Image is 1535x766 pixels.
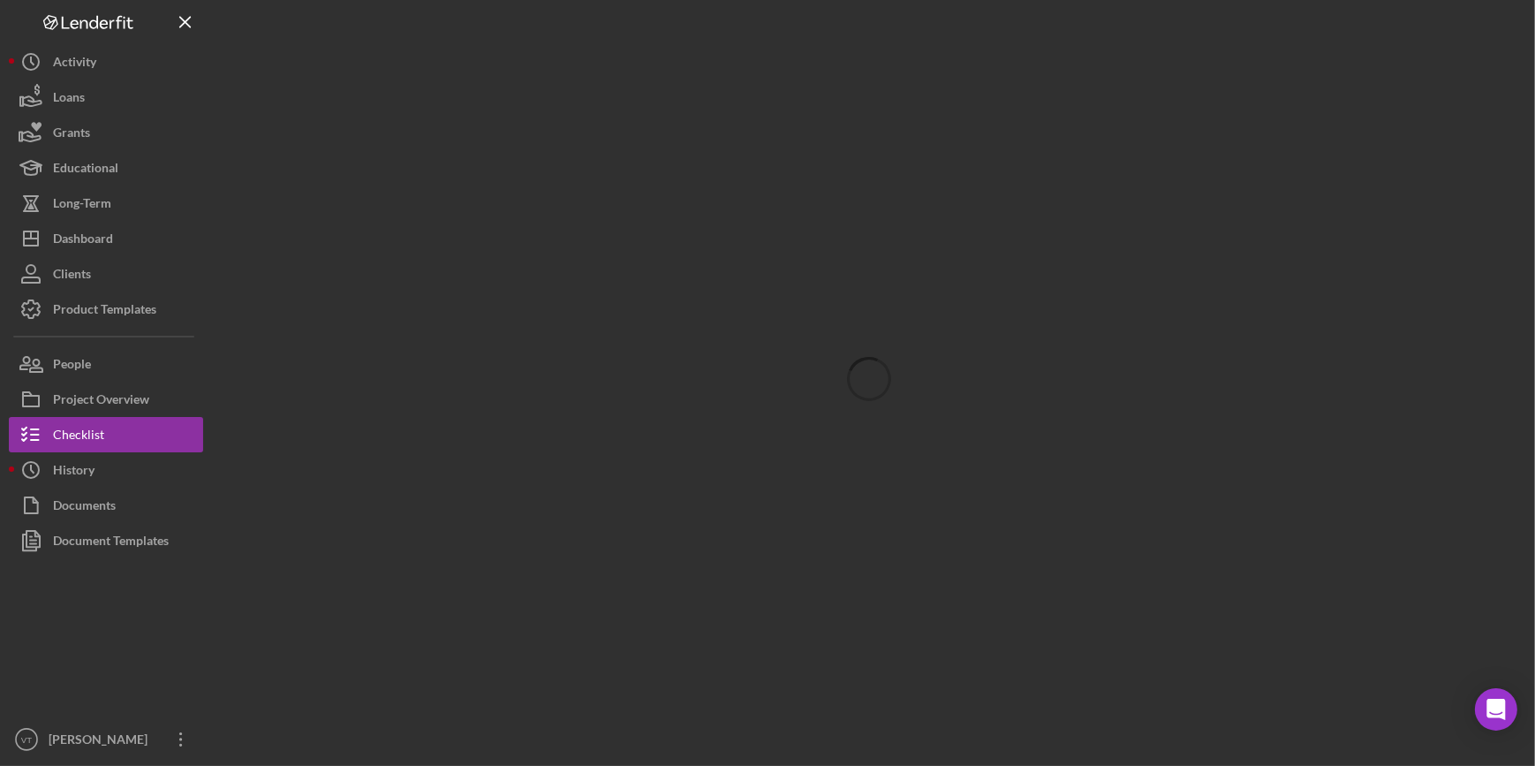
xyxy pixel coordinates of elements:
div: Loans [53,80,85,119]
button: Document Templates [9,523,203,558]
div: [PERSON_NAME] [44,722,159,762]
button: Long-Term [9,186,203,221]
button: Project Overview [9,382,203,417]
button: Clients [9,256,203,292]
button: Activity [9,44,203,80]
div: Educational [53,150,118,190]
div: Activity [53,44,96,84]
div: Clients [53,256,91,296]
button: Dashboard [9,221,203,256]
div: Open Intercom Messenger [1475,688,1517,731]
button: Grants [9,115,203,150]
button: Checklist [9,417,203,452]
div: Long-Term [53,186,111,225]
text: VT [21,735,32,745]
button: Educational [9,150,203,186]
button: Documents [9,488,203,523]
div: History [53,452,95,492]
div: Product Templates [53,292,156,331]
button: Loans [9,80,203,115]
button: History [9,452,203,488]
div: Documents [53,488,116,527]
button: Product Templates [9,292,203,327]
div: Project Overview [53,382,149,421]
button: People [9,346,203,382]
div: Dashboard [53,221,113,261]
button: VT[PERSON_NAME] [9,722,203,757]
div: Checklist [53,417,104,457]
div: People [53,346,91,386]
div: Document Templates [53,523,169,563]
div: Grants [53,115,90,155]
